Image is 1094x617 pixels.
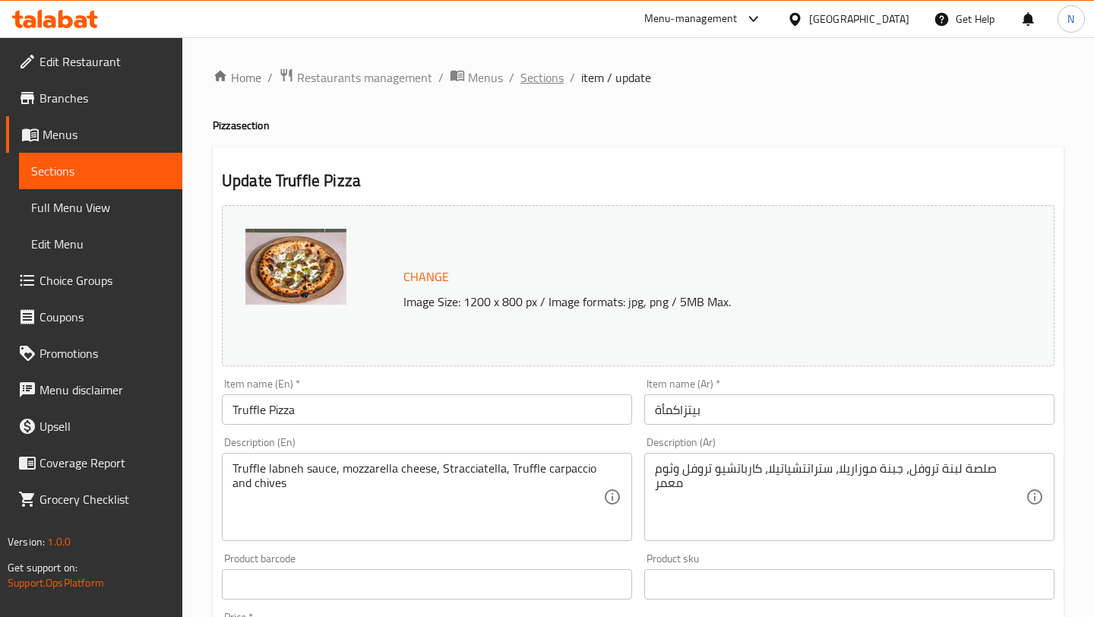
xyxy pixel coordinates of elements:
[6,335,182,372] a: Promotions
[6,372,182,408] a: Menu disclaimer
[8,558,77,577] span: Get support on:
[47,532,71,552] span: 1.0.0
[809,11,909,27] div: [GEOGRAPHIC_DATA]
[450,68,503,87] a: Menus
[213,118,1064,133] h4: Pizza section
[279,68,432,87] a: Restaurants management
[397,261,455,293] button: Change
[6,116,182,153] a: Menus
[581,68,651,87] span: item / update
[6,262,182,299] a: Choice Groups
[19,189,182,226] a: Full Menu View
[19,226,182,262] a: Edit Menu
[644,10,738,28] div: Menu-management
[655,461,1026,533] textarea: صلصة لبنة تروفل، جبنة موزاريلا، ستراتتشياتيلا، كارباتشيو تروفل وثوم معمر
[397,293,986,311] p: Image Size: 1200 x 800 px / Image formats: jpg, png / 5MB Max.
[6,481,182,517] a: Grocery Checklist
[297,68,432,87] span: Restaurants management
[509,68,514,87] li: /
[40,381,170,399] span: Menu disclaimer
[438,68,444,87] li: /
[40,52,170,71] span: Edit Restaurant
[644,569,1054,600] input: Please enter product sku
[644,394,1054,425] input: Enter name Ar
[8,573,104,593] a: Support.OpsPlatform
[6,80,182,116] a: Branches
[222,569,632,600] input: Please enter product barcode
[520,68,564,87] a: Sections
[245,229,346,305] img: mmw_638921433221790177
[468,68,503,87] span: Menus
[40,490,170,508] span: Grocery Checklist
[213,68,1064,87] nav: breadcrumb
[31,162,170,180] span: Sections
[43,125,170,144] span: Menus
[6,408,182,445] a: Upsell
[31,235,170,253] span: Edit Menu
[19,153,182,189] a: Sections
[6,43,182,80] a: Edit Restaurant
[222,169,1054,192] h2: Update Truffle Pizza
[40,89,170,107] span: Branches
[1067,11,1074,27] span: N
[403,266,449,288] span: Change
[267,68,273,87] li: /
[40,454,170,472] span: Coverage Report
[213,68,261,87] a: Home
[232,461,603,533] textarea: Truffle labneh sauce, mozzarella cheese, Stracciatella, Truffle carpaccio and chives
[31,198,170,217] span: Full Menu View
[40,271,170,290] span: Choice Groups
[40,344,170,362] span: Promotions
[570,68,575,87] li: /
[40,417,170,435] span: Upsell
[6,299,182,335] a: Coupons
[8,532,45,552] span: Version:
[222,394,632,425] input: Enter name En
[40,308,170,326] span: Coupons
[6,445,182,481] a: Coverage Report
